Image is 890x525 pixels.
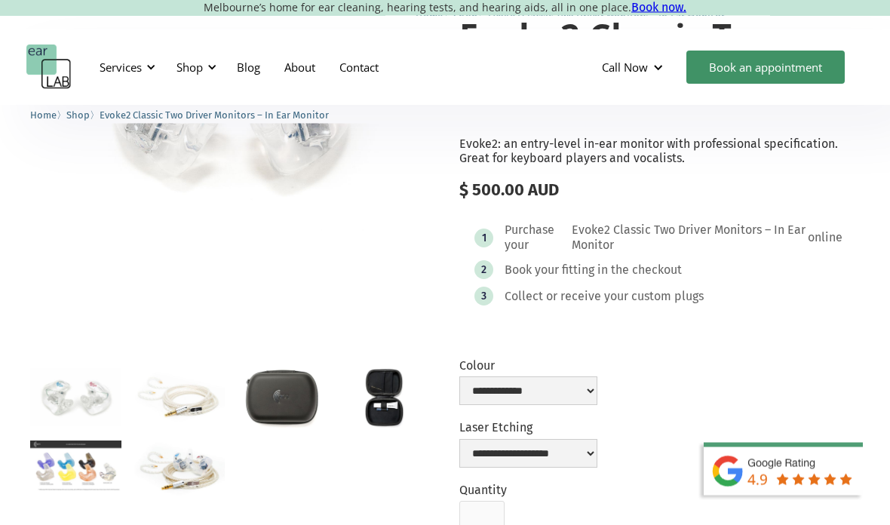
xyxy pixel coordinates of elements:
[686,51,845,84] a: Book an appointment
[459,181,860,201] div: $ 500.00 AUD
[590,45,679,90] div: Call Now
[100,109,329,121] span: Evoke2 Classic Two Driver Monitors – In Ear Monitor
[482,233,486,244] div: 1
[459,421,597,435] label: Laser Etching
[91,45,160,90] div: Services
[481,291,486,302] div: 3
[167,45,221,90] div: Shop
[808,231,842,246] div: online
[459,484,507,498] label: Quantity
[327,45,391,89] a: Contact
[30,369,121,427] a: open lightbox
[66,109,90,121] span: Shop
[505,263,682,278] div: Book your fitting in the checkout
[459,17,860,130] h1: Evoke2 Classic Two Driver Monitors – In Ear Monitor
[30,107,66,123] li: 〉
[133,369,225,426] a: open lightbox
[459,359,597,373] label: Colour
[602,60,648,75] div: Call Now
[30,107,57,121] a: Home
[30,441,121,492] a: open lightbox
[66,107,100,123] li: 〉
[505,290,704,305] div: Collect or receive your custom plugs
[133,441,225,499] a: open lightbox
[237,369,328,429] a: open lightbox
[26,45,72,90] a: home
[572,223,806,253] div: Evoke2 Classic Two Driver Monitors – In Ear Monitor
[339,369,431,429] a: open lightbox
[481,265,486,276] div: 2
[505,223,569,253] div: Purchase your
[100,60,142,75] div: Services
[225,45,272,89] a: Blog
[66,107,90,121] a: Shop
[30,109,57,121] span: Home
[100,107,329,121] a: Evoke2 Classic Two Driver Monitors – In Ear Monitor
[459,137,860,166] p: Evoke2: an entry-level in-ear monitor with professional specification. Great for keyboard players...
[176,60,203,75] div: Shop
[272,45,327,89] a: About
